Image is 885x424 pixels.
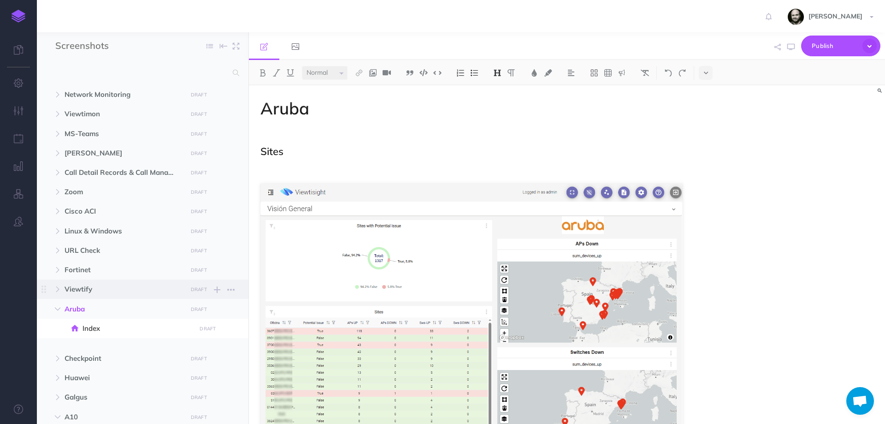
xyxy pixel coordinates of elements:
button: DRAFT [187,373,210,383]
span: [PERSON_NAME] [65,148,182,159]
h1: Aruba [260,99,683,118]
span: Viewtimon [65,108,182,119]
h2: Sites [260,146,683,157]
img: logo-mark.svg [12,10,25,23]
span: Linux & Windows [65,226,182,237]
img: Add video button [383,69,391,77]
span: MS-Teams [65,128,182,139]
button: DRAFT [187,304,210,315]
small: DRAFT [191,375,207,381]
span: Zoom [65,186,182,197]
button: DRAFT [187,90,210,100]
small: DRAFT [191,170,207,176]
span: Network Monitoring [65,89,182,100]
img: Paragraph button [507,69,515,77]
img: Bold button [259,69,267,77]
span: Aruba [65,304,182,315]
span: Fortinet [65,264,182,275]
button: DRAFT [187,265,210,275]
img: Undo [664,69,673,77]
small: DRAFT [191,306,207,312]
img: Create table button [604,69,612,77]
img: fYsxTL7xyiRwVNfLOwtv2ERfMyxBnxhkboQPdXU4.jpeg [788,9,804,25]
small: DRAFT [191,189,207,195]
span: [PERSON_NAME] [804,12,867,20]
span: Galgus [65,392,182,403]
small: DRAFT [191,92,207,98]
button: DRAFT [187,206,210,217]
small: DRAFT [191,287,207,293]
span: A10 [65,412,182,423]
button: DRAFT [187,284,210,295]
small: DRAFT [191,131,207,137]
img: Blockquote button [406,69,414,77]
img: Add image button [369,69,377,77]
img: Ordered list button [456,69,465,77]
img: Callout dropdown menu button [618,69,626,77]
small: DRAFT [200,326,216,332]
button: DRAFT [187,392,210,403]
small: DRAFT [191,248,207,254]
img: Underline button [286,69,295,77]
img: Code block button [419,69,428,76]
button: DRAFT [187,167,210,178]
img: Text background color button [544,69,552,77]
img: Text color button [530,69,538,77]
button: DRAFT [196,323,219,334]
button: DRAFT [187,129,210,139]
small: DRAFT [191,414,207,420]
span: Call Detail Records & Call Management Records [65,167,182,178]
img: Clear styles button [641,69,649,77]
small: DRAFT [191,267,207,273]
button: DRAFT [187,187,210,197]
img: Link button [355,69,363,77]
small: DRAFT [191,228,207,234]
button: DRAFT [187,412,210,423]
button: DRAFT [187,226,210,237]
img: Headings dropdown button [493,69,501,77]
span: URL Check [65,245,182,256]
small: DRAFT [191,356,207,362]
span: Index [83,323,193,334]
span: Publish [812,39,858,53]
button: Publish [801,36,880,56]
button: DRAFT [187,109,210,119]
small: DRAFT [191,111,207,117]
img: Redo [678,69,686,77]
img: Alignment dropdown menu button [567,69,575,77]
small: DRAFT [191,209,207,215]
div: Chat abierto [846,387,874,415]
span: Viewtify [65,284,182,295]
img: Unordered list button [470,69,478,77]
button: DRAFT [187,245,210,256]
small: DRAFT [191,150,207,156]
input: Documentation Name [55,39,164,53]
span: Cisco ACI [65,206,182,217]
input: Search [55,65,227,81]
button: DRAFT [187,148,210,159]
span: Checkpoint [65,353,182,364]
small: DRAFT [191,394,207,400]
img: Italic button [272,69,281,77]
button: DRAFT [187,353,210,364]
span: Huawei [65,372,182,383]
img: Inline code button [433,69,442,76]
